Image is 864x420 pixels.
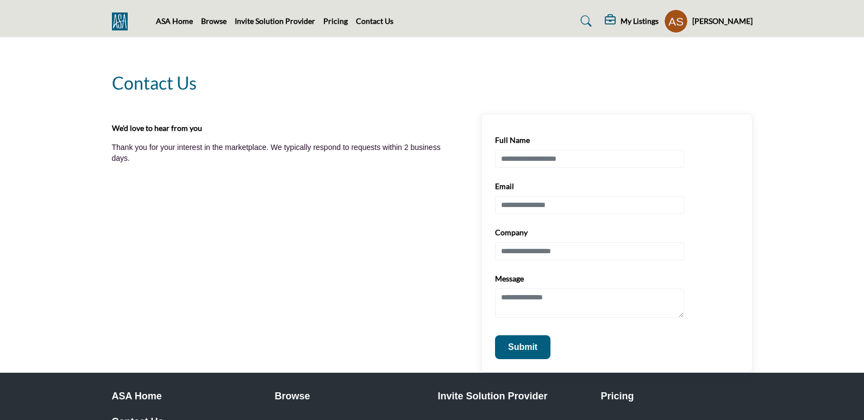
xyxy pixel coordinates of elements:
p: Thank you for your interest in the marketplace. We typically respond to requests within 2 busines... [112,142,460,164]
label: Message [495,273,524,284]
a: Browse [275,389,427,404]
a: ASA Home [112,389,264,404]
label: Full Name [495,135,530,146]
button: Submit [495,335,550,359]
a: Pricing [323,16,348,26]
label: Email [495,181,514,192]
h5: [PERSON_NAME] [692,16,753,27]
label: Company [495,227,528,238]
a: Invite Solution Provider [235,16,315,26]
a: ASA Home [156,16,193,26]
a: Invite Solution Provider [438,389,590,404]
a: Search [570,12,599,30]
a: Contact Us [356,16,393,26]
img: Site Logo [112,12,133,30]
h2: Contact us [112,70,197,96]
p: Submit [508,341,537,354]
a: Browse [201,16,227,26]
div: My Listings [605,15,659,28]
a: Pricing [601,389,753,404]
button: Show hide supplier dropdown [664,9,688,33]
b: We'd love to hear from you [112,122,202,134]
h5: My Listings [621,16,659,26]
